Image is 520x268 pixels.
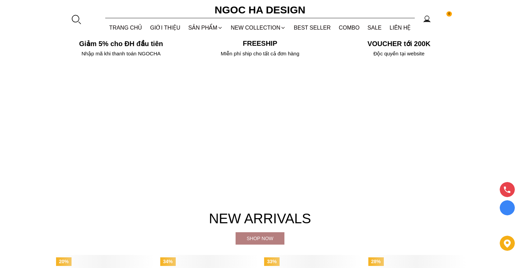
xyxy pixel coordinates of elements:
[193,51,327,57] h6: MIễn phí ship cho tất cả đơn hàng
[236,232,284,245] a: Shop now
[82,51,161,56] font: Nhập mã khi thanh toán NGOCHA
[243,40,277,47] font: Freeship
[446,11,452,17] span: 0
[332,51,466,57] h6: Độc quyền tại website
[335,19,364,37] a: Combo
[332,40,466,48] h5: VOUCHER tới 200K
[364,19,386,37] a: SALE
[386,19,415,37] a: LIÊN HỆ
[208,2,312,18] a: Ngoc Ha Design
[146,19,184,37] a: GIỚI THIỆU
[54,207,466,229] h4: New Arrivals
[290,19,335,37] a: BEST SELLER
[236,235,284,242] div: Shop now
[105,19,146,37] a: TRANG CHỦ
[500,218,515,232] a: messenger
[227,19,290,37] a: NEW COLLECTION
[79,40,163,47] font: Giảm 5% cho ĐH đầu tiên
[500,200,515,215] a: Display image
[184,19,227,37] div: SẢN PHẨM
